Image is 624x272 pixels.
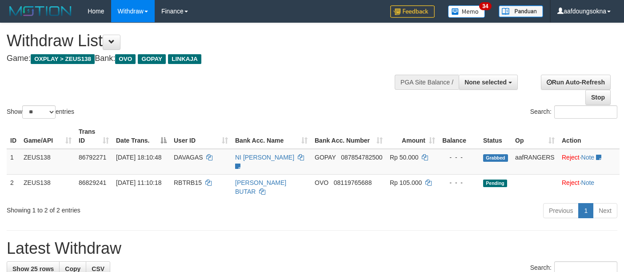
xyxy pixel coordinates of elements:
[235,179,286,195] a: [PERSON_NAME] BUTAR
[581,179,595,186] a: Note
[7,4,74,18] img: MOTION_logo.png
[512,124,558,149] th: Op: activate to sort column ascending
[31,54,95,64] span: OXPLAY > ZEUS138
[541,75,611,90] a: Run Auto-Refresh
[558,124,620,149] th: Action
[334,179,372,186] span: Copy 08119765688 to clipboard
[558,174,620,200] td: ·
[7,32,407,50] h1: Withdraw List
[22,105,56,119] select: Showentries
[459,75,518,90] button: None selected
[168,54,201,64] span: LINKAJA
[390,5,435,18] img: Feedback.jpg
[20,124,75,149] th: Game/API: activate to sort column ascending
[479,2,491,10] span: 34
[174,179,202,186] span: RBTRB15
[170,124,232,149] th: User ID: activate to sort column ascending
[562,154,580,161] a: Reject
[341,154,382,161] span: Copy 087854782500 to clipboard
[585,90,611,105] a: Stop
[116,179,161,186] span: [DATE] 11:10:18
[581,154,595,161] a: Note
[7,124,20,149] th: ID
[442,178,476,187] div: - - -
[464,79,507,86] span: None selected
[315,179,328,186] span: OVO
[79,179,106,186] span: 86829241
[235,154,294,161] a: NI [PERSON_NAME]
[543,203,579,218] a: Previous
[499,5,543,17] img: panduan.png
[75,124,112,149] th: Trans ID: activate to sort column ascending
[448,5,485,18] img: Button%20Memo.svg
[7,174,20,200] td: 2
[390,179,422,186] span: Rp 105.000
[395,75,459,90] div: PGA Site Balance /
[7,54,407,63] h4: Game: Bank:
[593,203,617,218] a: Next
[315,154,336,161] span: GOPAY
[512,149,558,175] td: aafRANGERS
[232,124,311,149] th: Bank Acc. Name: activate to sort column ascending
[311,124,386,149] th: Bank Acc. Number: activate to sort column ascending
[562,179,580,186] a: Reject
[138,54,166,64] span: GOPAY
[483,154,508,162] span: Grabbed
[115,54,136,64] span: OVO
[483,180,507,187] span: Pending
[439,124,480,149] th: Balance
[7,105,74,119] label: Show entries
[20,174,75,200] td: ZEUS138
[554,105,617,119] input: Search:
[442,153,476,162] div: - - -
[174,154,203,161] span: DAVAGAS
[558,149,620,175] td: ·
[7,202,253,215] div: Showing 1 to 2 of 2 entries
[7,149,20,175] td: 1
[530,105,617,119] label: Search:
[480,124,512,149] th: Status
[116,154,161,161] span: [DATE] 18:10:48
[112,124,170,149] th: Date Trans.: activate to sort column descending
[7,240,617,257] h1: Latest Withdraw
[390,154,419,161] span: Rp 50.000
[20,149,75,175] td: ZEUS138
[386,124,439,149] th: Amount: activate to sort column ascending
[79,154,106,161] span: 86792271
[578,203,593,218] a: 1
